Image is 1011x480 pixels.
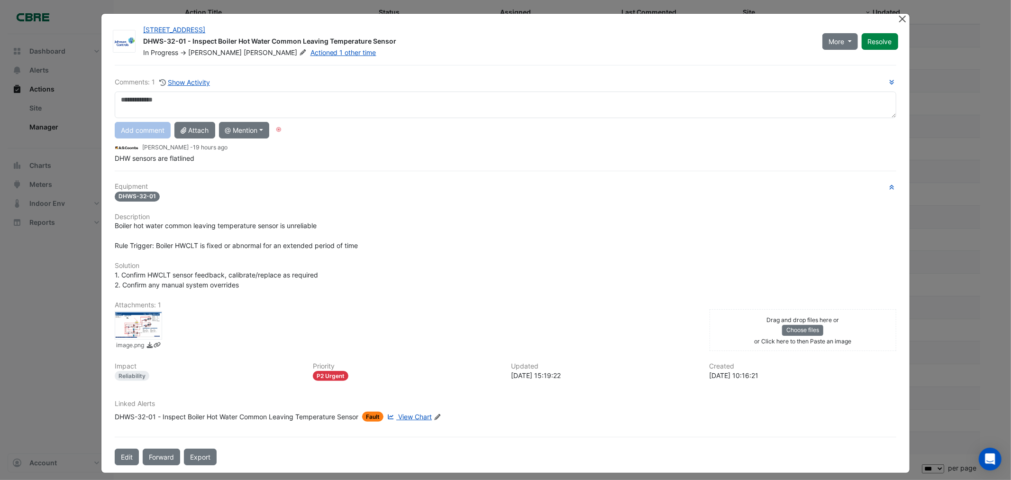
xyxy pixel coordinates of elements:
div: Open Intercom Messenger [979,448,1002,471]
small: Drag and drop files here or [766,316,839,323]
h6: Priority [313,362,500,370]
h6: Solution [115,262,896,270]
span: Boiler hot water common leaving temperature sensor is unreliable Rule Trigger: Boiler HWCLT is fi... [115,222,358,249]
button: Resolve [862,33,898,50]
button: Attach [174,122,215,138]
span: In Progress [143,48,178,56]
div: Comments: 1 [115,77,210,88]
h6: Description [115,213,896,221]
span: More [829,37,844,46]
button: @ Mention [219,122,270,138]
div: Tooltip anchor [274,125,283,134]
img: AG Coombs [115,143,138,153]
button: Choose files [782,325,823,335]
button: Close [898,14,908,24]
h6: Equipment [115,183,896,191]
h6: Attachments: 1 [115,301,896,309]
span: -> [180,48,186,56]
h6: Impact [115,362,301,370]
h6: Linked Alerts [115,400,896,408]
span: DHW sensors are flatlined [115,154,194,162]
span: DHWS-32-01 [115,192,160,202]
h6: Updated [511,362,698,370]
span: View Chart [398,413,432,421]
span: 2025-08-14 15:19:22 [193,144,228,151]
div: P2 Urgent [313,371,348,381]
h6: Created [710,362,896,370]
div: DHWS-32-01 - Inspect Boiler Hot Water Common Leaving Temperature Sensor [143,37,811,48]
a: [STREET_ADDRESS] [143,26,205,34]
div: Reliability [115,371,149,381]
a: Actioned 1 other time [310,48,376,56]
a: Copy link to clipboard [154,341,161,351]
span: [PERSON_NAME] [244,48,308,57]
small: image.png [116,341,144,351]
div: [DATE] 10:16:21 [710,370,896,380]
button: Edit [115,449,139,465]
button: Forward [143,449,180,465]
div: image.png [115,311,162,340]
a: Export [184,449,217,465]
a: Download [146,341,153,351]
span: [PERSON_NAME] [188,48,242,56]
img: Johnson Controls [113,37,135,46]
span: 1. Confirm HWCLT sensor feedback, calibrate/replace as required 2. Confirm any manual system over... [115,271,318,289]
small: [PERSON_NAME] - [142,143,228,152]
div: [DATE] 15:19:22 [511,370,698,380]
button: Show Activity [159,77,210,88]
div: DHWS-32-01 - Inspect Boiler Hot Water Common Leaving Temperature Sensor [115,412,358,422]
small: or Click here to then Paste an image [754,338,851,345]
a: View Chart [385,412,432,422]
span: Fault [362,412,383,422]
button: More [822,33,858,50]
fa-icon: Edit Linked Alerts [434,414,441,421]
